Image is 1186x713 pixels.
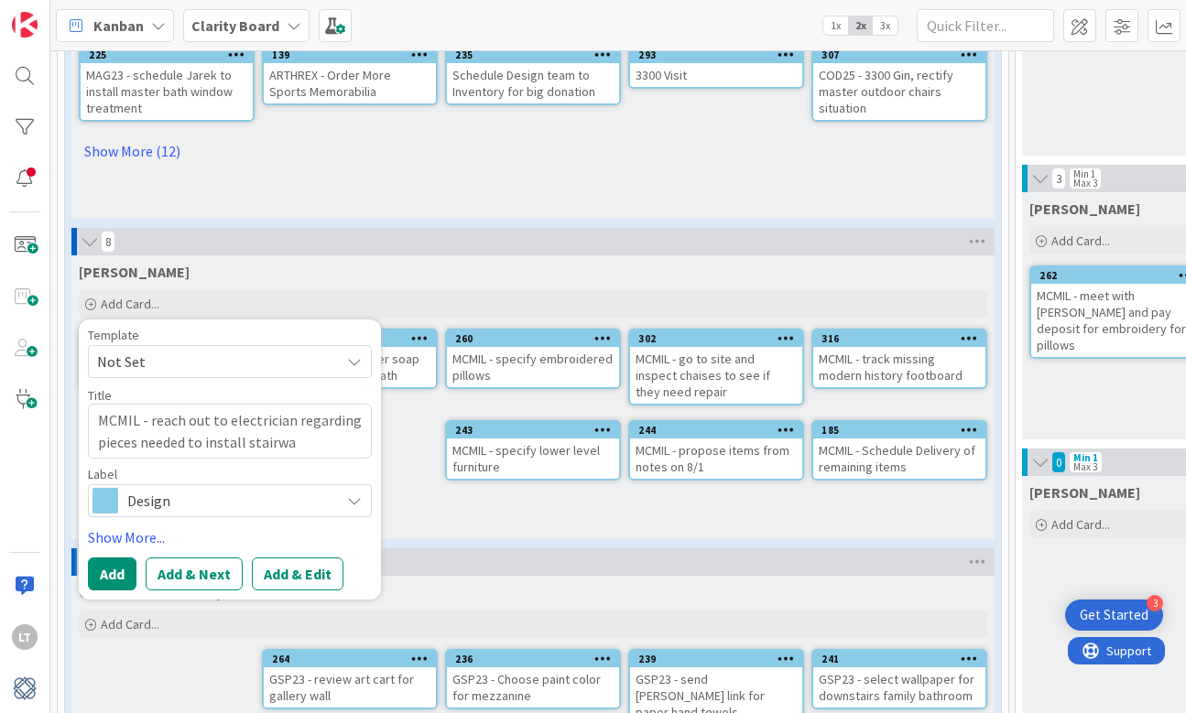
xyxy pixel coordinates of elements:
[81,63,253,120] div: MAG23 - schedule Jarek to install master bath window treatment
[447,63,619,103] div: Schedule Design team to Inventory for big donation
[447,651,619,708] div: 236GSP23 - Choose paint color for mezzanine
[811,420,987,481] a: 185MCMIL - Schedule Delivery of remaining items
[455,653,619,665] div: 236
[813,667,985,708] div: GSP23 - select wallpaper for downstairs family bathroom
[638,49,802,61] div: 293
[262,649,438,709] a: 264GSP23 - review art cart for gallery wall
[447,330,619,347] div: 260
[630,422,802,438] div: 244
[12,12,38,38] img: Visit kanbanzone.com
[88,387,112,404] label: Title
[1051,516,1110,533] span: Add Card...
[88,526,372,548] a: Show More...
[445,649,621,709] a: 236GSP23 - Choose paint color for mezzanine
[447,330,619,387] div: 260MCMIL - specify embroidered pillows
[252,557,343,590] button: Add & Edit
[630,651,802,667] div: 239
[813,422,985,479] div: 185MCMIL - Schedule Delivery of remaining items
[262,45,438,105] a: 139ARTHREX - Order More Sports Memorabilia
[811,649,987,709] a: 241GSP23 - select wallpaper for downstairs family bathroom
[1051,451,1066,473] span: 0
[813,438,985,479] div: MCMIL - Schedule Delivery of remaining items
[630,330,802,404] div: 302MCMIL - go to site and inspect chaises to see if they need repair
[264,667,436,708] div: GSP23 - review art cart for gallery wall
[101,231,115,253] span: 8
[848,16,873,35] span: 2x
[813,330,985,347] div: 316
[89,49,253,61] div: 225
[447,438,619,479] div: MCMIL - specify lower level furniture
[79,45,255,122] a: 225MAG23 - schedule Jarek to install master bath window treatment
[79,495,987,524] a: Show Less (3)
[813,651,985,667] div: 241
[1051,167,1066,189] span: 3
[127,488,331,513] span: Design
[101,616,159,632] span: Add Card...
[447,651,619,667] div: 236
[813,47,985,63] div: 307
[873,16,898,35] span: 3x
[1073,169,1095,178] div: Min 1
[191,16,279,35] b: Clarity Board
[630,347,802,404] div: MCMIL - go to site and inspect chaises to see if they need repair
[93,15,144,37] span: Kanban
[12,624,38,650] div: LT
[447,667,619,708] div: GSP23 - Choose paint color for mezzanine
[264,63,436,103] div: ARTHREX - Order More Sports Memorabilia
[821,424,985,437] div: 185
[630,438,802,479] div: MCMIL - propose items from notes on 8/1
[88,557,136,590] button: Add
[97,350,326,373] span: Not Set
[1073,178,1097,188] div: Max 3
[628,45,804,89] a: 2933300 Visit
[264,651,436,667] div: 264
[813,422,985,438] div: 185
[272,653,436,665] div: 264
[445,329,621,389] a: 260MCMIL - specify embroidered pillows
[813,47,985,120] div: 307COD25 - 3300 Gin, rectify master outdoor chairs situation
[445,45,621,105] a: 235Schedule Design team to Inventory for big donation
[88,468,117,481] span: Label
[821,332,985,345] div: 316
[821,49,985,61] div: 307
[630,330,802,347] div: 302
[447,347,619,387] div: MCMIL - specify embroidered pillows
[1051,232,1110,249] span: Add Card...
[813,651,985,708] div: 241GSP23 - select wallpaper for downstairs family bathroom
[813,347,985,387] div: MCMIL - track missing modern history footboard
[821,653,985,665] div: 241
[823,16,848,35] span: 1x
[628,329,804,405] a: 302MCMIL - go to site and inspect chaises to see if they need repair
[455,332,619,345] div: 260
[88,329,139,341] span: Template
[630,47,802,87] div: 2933300 Visit
[1073,453,1098,462] div: Min 1
[455,424,619,437] div: 243
[1073,462,1097,471] div: Max 3
[630,422,802,479] div: 244MCMIL - propose items from notes on 8/1
[1029,483,1140,502] span: Lisa K.
[638,424,802,437] div: 244
[79,263,190,281] span: MCMIL McMillon
[447,422,619,479] div: 243MCMIL - specify lower level furniture
[12,675,38,701] img: avatar
[917,9,1054,42] input: Quick Filter...
[813,63,985,120] div: COD25 - 3300 Gin, rectify master outdoor chairs situation
[81,47,253,63] div: 225
[1080,606,1148,624] div: Get Started
[630,63,802,87] div: 3300 Visit
[81,47,253,120] div: 225MAG23 - schedule Jarek to install master bath window treatment
[88,404,372,459] textarea: MCMIL - reach out to electrician regarding pieces needed to install stairwa
[264,47,436,103] div: 139ARTHREX - Order More Sports Memorabilia
[811,329,987,389] a: 316MCMIL - track missing modern history footboard
[38,3,83,25] span: Support
[1029,200,1140,218] span: Lisa T.
[146,557,243,590] button: Add & Next
[264,47,436,63] div: 139
[79,136,987,166] a: Show More (12)
[447,47,619,103] div: 235Schedule Design team to Inventory for big donation
[630,47,802,63] div: 293
[445,420,621,481] a: 243MCMIL - specify lower level furniture
[1147,595,1163,611] div: 3
[813,330,985,387] div: 316MCMIL - track missing modern history footboard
